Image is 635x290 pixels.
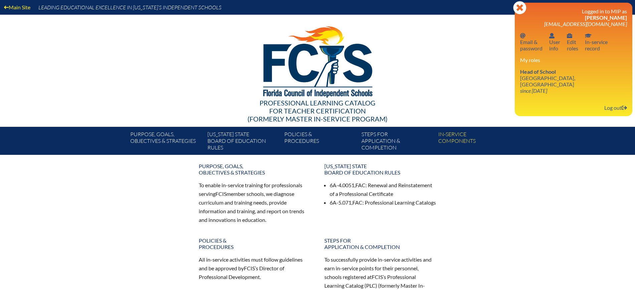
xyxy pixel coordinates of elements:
svg: Email password [520,33,525,38]
a: In-service recordIn-servicerecord [582,31,610,53]
div: Professional Learning Catalog (formerly Master In-service Program) [125,99,510,123]
a: Log outLog out [602,103,630,112]
h3: Logged in to MIP as [520,8,627,27]
a: User infoEditroles [564,31,581,53]
span: [EMAIL_ADDRESS][DOMAIN_NAME] [544,21,627,27]
span: for Teacher Certification [269,107,366,115]
a: In-servicecomponents [436,129,512,155]
span: FAC [352,199,362,206]
a: [US_STATE] StateBoard of Education rules [320,160,441,178]
svg: Log out [622,105,627,110]
span: FCIS [244,265,255,271]
a: Purpose, goals,objectives & strategies [195,160,315,178]
h3: My roles [520,57,627,63]
span: FCIS [215,191,226,197]
a: Policies &Procedures [282,129,358,155]
a: Steps forapplication & completion [359,129,436,155]
a: Email passwordEmail &password [517,31,545,53]
p: All in-service activities must follow guidelines and be approved by ’s Director of Professional D... [199,255,311,281]
span: FAC [355,182,365,188]
svg: User info [549,33,554,38]
li: 6A-4.0051, : Renewal and Reinstatement of a Professional Certificate [330,181,437,198]
span: [PERSON_NAME] [585,14,627,21]
a: [US_STATE] StateBoard of Education rules [205,129,282,155]
span: Head of School [520,68,556,75]
svg: In-service record [585,33,592,38]
a: Steps forapplication & completion [320,235,441,253]
svg: User info [567,33,572,38]
a: Purpose, goals,objectives & strategies [128,129,204,155]
a: Policies &Procedures [195,235,315,253]
p: To enable in-service training for professionals serving member schools, we diagnose curriculum an... [199,181,311,224]
span: PLC [366,282,375,289]
a: User infoUserinfo [546,31,563,53]
a: Main Site [1,3,33,12]
a: Head of School [GEOGRAPHIC_DATA], [GEOGRAPHIC_DATA] since [DATE] [517,67,630,95]
img: FCISlogo221.eps [249,15,386,106]
li: 6A-5.071, : Professional Learning Catalogs [330,198,437,207]
svg: Close [513,1,526,14]
span: FCIS [372,274,383,280]
i: since [DATE] [520,87,547,94]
